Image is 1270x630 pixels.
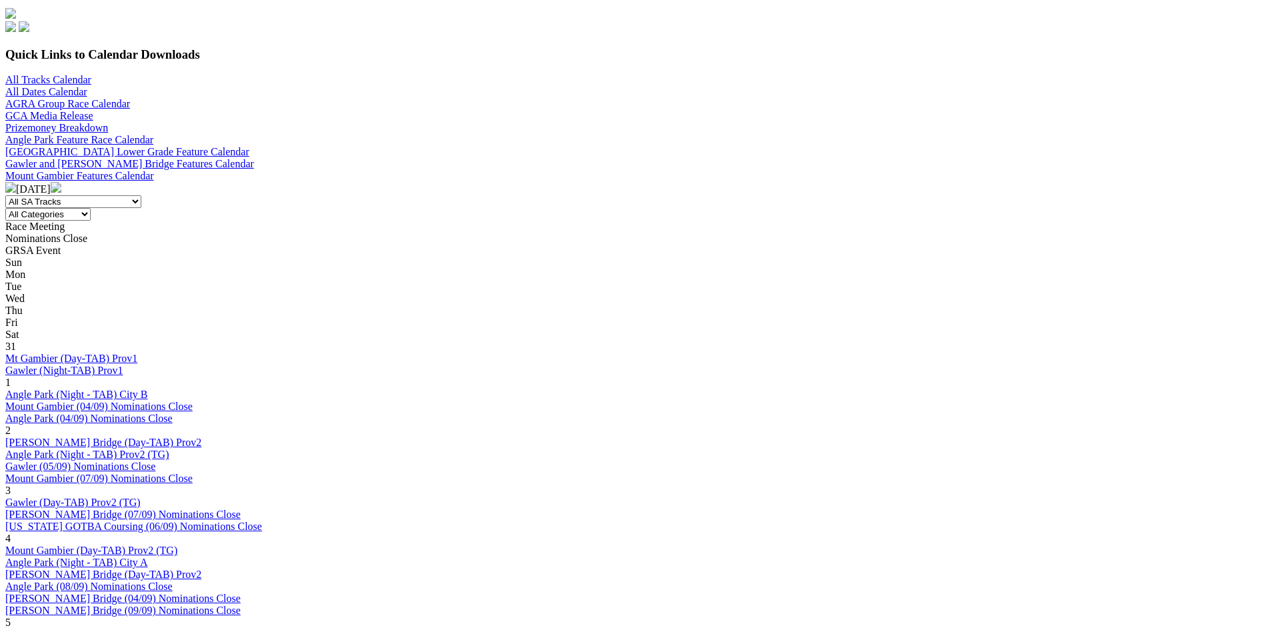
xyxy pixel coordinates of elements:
[5,389,148,400] a: Angle Park (Night - TAB) City B
[5,8,16,19] img: logo-grsa-white.png
[5,170,154,181] a: Mount Gambier Features Calendar
[5,377,11,388] span: 1
[5,269,1265,281] div: Mon
[5,473,193,484] a: Mount Gambier (07/09) Nominations Close
[5,509,241,520] a: [PERSON_NAME] Bridge (07/09) Nominations Close
[5,134,153,145] a: Angle Park Feature Race Calendar
[5,569,201,580] a: [PERSON_NAME] Bridge (Day-TAB) Prov2
[5,86,87,97] a: All Dates Calendar
[5,47,1265,62] h3: Quick Links to Calendar Downloads
[5,497,141,508] a: Gawler (Day-TAB) Prov2 (TG)
[5,425,11,436] span: 2
[5,182,16,193] img: chevron-left-pager-white.svg
[5,365,123,376] a: Gawler (Night-TAB) Prov1
[5,581,173,592] a: Angle Park (08/09) Nominations Close
[5,245,1265,257] div: GRSA Event
[5,182,1265,195] div: [DATE]
[5,557,148,568] a: Angle Park (Night - TAB) City A
[5,257,1265,269] div: Sun
[5,461,155,472] a: Gawler (05/09) Nominations Close
[5,281,1265,293] div: Tue
[5,341,16,352] span: 31
[5,233,1265,245] div: Nominations Close
[5,413,173,424] a: Angle Park (04/09) Nominations Close
[5,533,11,544] span: 4
[5,437,201,448] a: [PERSON_NAME] Bridge (Day-TAB) Prov2
[5,545,177,556] a: Mount Gambier (Day-TAB) Prov2 (TG)
[19,21,29,32] img: twitter.svg
[5,593,241,604] a: [PERSON_NAME] Bridge (04/09) Nominations Close
[5,110,93,121] a: GCA Media Release
[5,221,1265,233] div: Race Meeting
[5,74,91,85] a: All Tracks Calendar
[5,146,249,157] a: [GEOGRAPHIC_DATA] Lower Grade Feature Calendar
[51,182,61,193] img: chevron-right-pager-white.svg
[5,317,1265,329] div: Fri
[5,158,254,169] a: Gawler and [PERSON_NAME] Bridge Features Calendar
[5,329,1265,341] div: Sat
[5,449,169,460] a: Angle Park (Night - TAB) Prov2 (TG)
[5,605,241,616] a: [PERSON_NAME] Bridge (09/09) Nominations Close
[5,98,130,109] a: AGRA Group Race Calendar
[5,485,11,496] span: 3
[5,293,1265,305] div: Wed
[5,401,193,412] a: Mount Gambier (04/09) Nominations Close
[5,617,11,628] span: 5
[5,521,262,532] a: [US_STATE] GOTBA Coursing (06/09) Nominations Close
[5,21,16,32] img: facebook.svg
[5,122,108,133] a: Prizemoney Breakdown
[5,353,137,364] a: Mt Gambier (Day-TAB) Prov1
[5,305,1265,317] div: Thu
